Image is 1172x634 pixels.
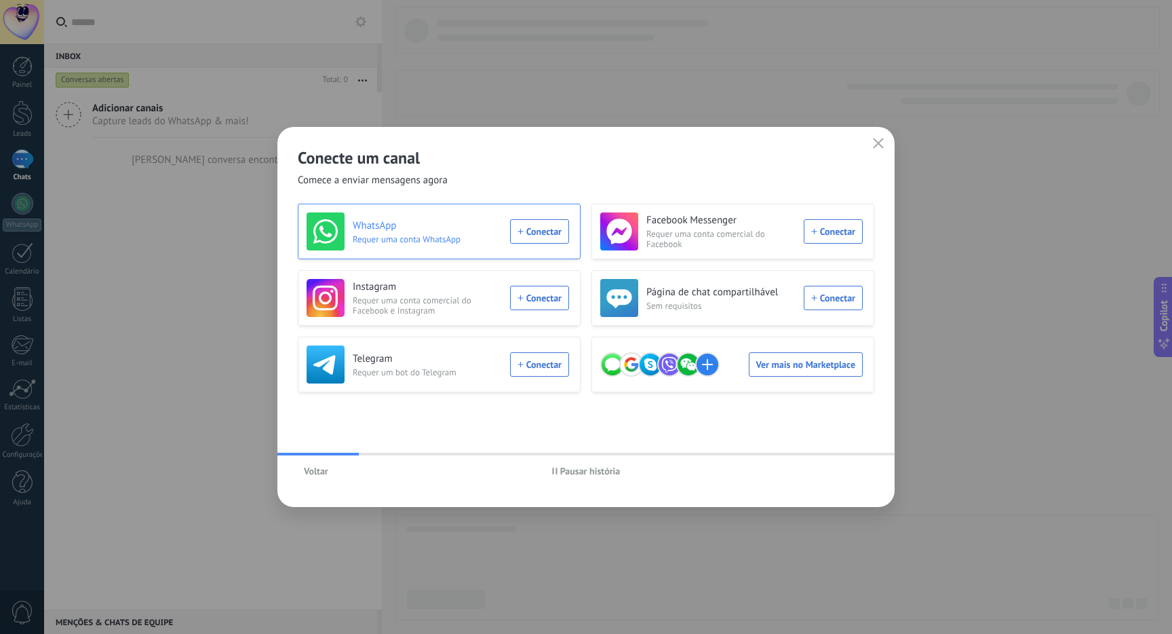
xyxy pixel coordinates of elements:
[560,466,621,476] span: Pausar história
[646,286,796,299] h3: Página de chat compartilhável
[353,234,502,244] span: Requer uma conta WhatsApp
[304,466,328,476] span: Voltar
[353,352,502,366] h3: Telegram
[646,301,796,311] span: Sem requisitos
[298,461,334,481] button: Voltar
[353,367,502,377] span: Requer um bot do Telegram
[353,295,502,316] span: Requer uma conta comercial do Facebook e Instagram
[353,280,502,294] h3: Instagram
[546,461,627,481] button: Pausar história
[298,174,448,187] span: Comece a enviar mensagens agora
[298,147,874,168] h2: Conecte um canal
[353,219,502,233] h3: WhatsApp
[646,229,796,249] span: Requer uma conta comercial do Facebook
[646,214,796,227] h3: Facebook Messenger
